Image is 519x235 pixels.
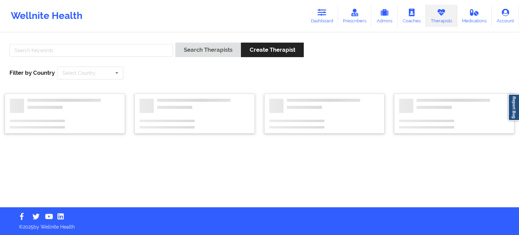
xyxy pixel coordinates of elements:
[14,219,505,230] p: © 2025 by Wellnite Health
[9,44,173,57] input: Search Keywords
[306,5,338,27] a: Dashboard
[492,5,519,27] a: Account
[63,71,96,75] div: Select Country
[508,94,519,121] a: Report Bug
[338,5,372,27] a: Prescribers
[398,5,426,27] a: Coaches
[371,5,398,27] a: Admins
[457,5,492,27] a: Medications
[241,43,303,57] button: Create Therapist
[9,69,55,76] span: Filter by Country
[426,5,457,27] a: Therapists
[175,43,241,57] button: Search Therapists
